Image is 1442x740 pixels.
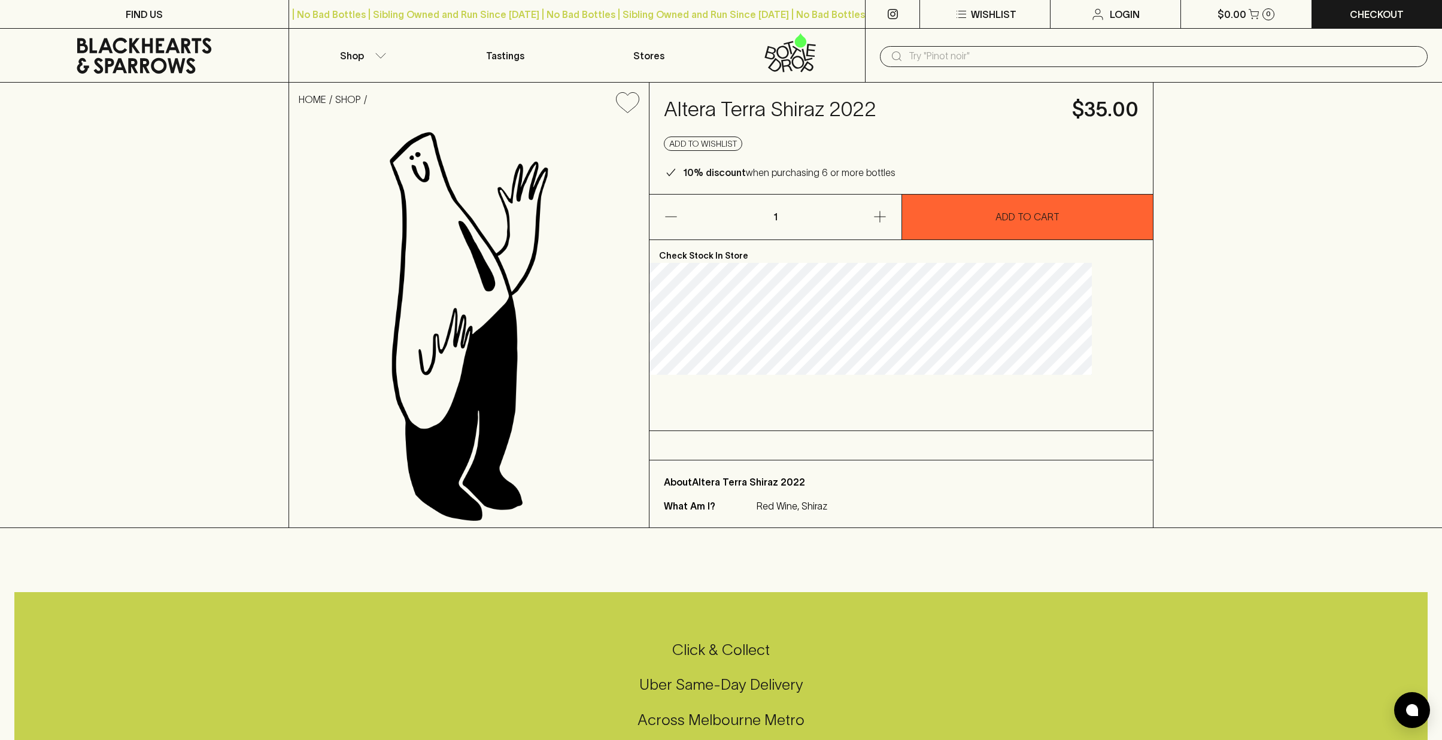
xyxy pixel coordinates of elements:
[1218,7,1246,22] p: $0.00
[486,48,524,63] p: Tastings
[995,210,1060,224] p: ADD TO CART
[683,167,746,178] b: 10% discount
[909,47,1418,66] input: Try "Pinot noir"
[757,499,827,513] p: Red Wine, Shiraz
[1350,7,1404,22] p: Checkout
[289,123,649,527] img: Altera Terra Shiraz 2022
[971,7,1016,22] p: Wishlist
[1406,704,1418,716] img: bubble-icon
[664,475,1139,489] p: About Altera Terra Shiraz 2022
[577,29,721,82] a: Stores
[14,710,1428,730] h5: Across Melbourne Metro
[664,499,754,513] p: What Am I?
[433,29,577,82] a: Tastings
[761,195,790,239] p: 1
[1266,11,1271,17] p: 0
[340,48,364,63] p: Shop
[1110,7,1140,22] p: Login
[335,94,361,105] a: SHOP
[126,7,163,22] p: FIND US
[299,94,326,105] a: HOME
[14,640,1428,660] h5: Click & Collect
[649,240,1153,263] p: Check Stock In Store
[14,675,1428,694] h5: Uber Same-Day Delivery
[664,137,742,151] button: Add to wishlist
[683,165,895,180] p: when purchasing 6 or more bottles
[611,87,644,118] button: Add to wishlist
[1072,97,1139,122] h4: $35.00
[902,195,1153,239] button: ADD TO CART
[633,48,664,63] p: Stores
[289,29,433,82] button: Shop
[664,97,1058,122] h4: Altera Terra Shiraz 2022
